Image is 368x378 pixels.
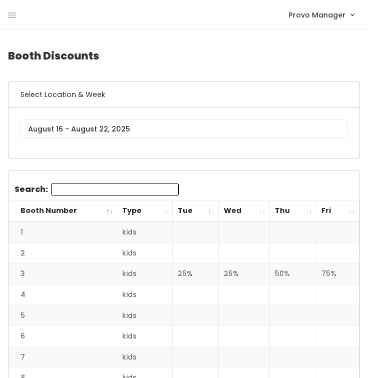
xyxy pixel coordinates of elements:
[316,200,359,222] th: Fri: activate to sort column ascending
[219,200,270,222] th: Wed: activate to sort column ascending
[117,242,172,263] td: kids
[117,263,172,284] td: kids
[9,221,117,242] td: 1
[9,326,117,347] td: 6
[51,183,179,196] input: Search:
[9,82,359,107] h6: Select Location & Week
[117,326,172,347] td: kids
[15,183,179,196] label: Search:
[9,305,117,326] td: 5
[172,263,219,284] td: 25%
[172,200,219,222] th: Tue: activate to sort column ascending
[316,263,359,284] td: 75%
[9,346,117,367] td: 7
[278,4,364,25] a: Provo Manager
[269,263,316,284] td: 50%
[288,9,345,20] span: Provo Manager
[117,305,172,326] td: kids
[117,221,172,242] td: kids
[117,284,172,305] td: kids
[9,284,117,305] td: 4
[219,263,270,284] td: 25%
[9,200,117,222] th: Booth Number: activate to sort column descending
[9,242,117,263] td: 2
[117,346,172,367] td: kids
[8,42,360,69] h4: Booth Discounts
[9,263,117,284] td: 3
[269,200,316,222] th: Thu: activate to sort column ascending
[117,200,172,222] th: Type: activate to sort column ascending
[21,119,347,138] input: August 16 - August 22, 2025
